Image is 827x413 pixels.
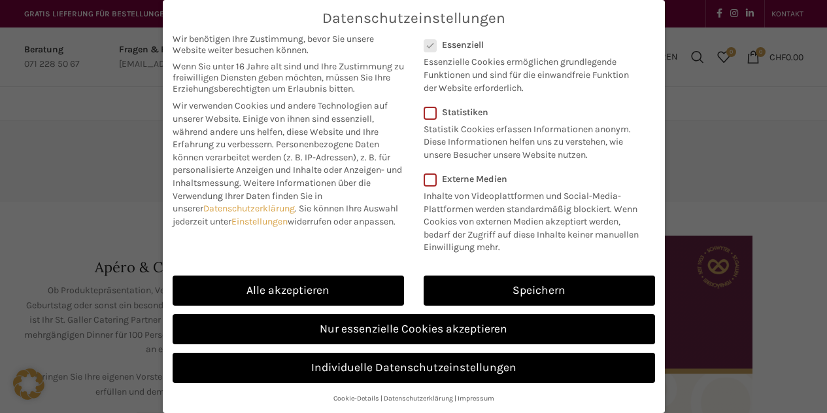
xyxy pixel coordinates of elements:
[173,314,655,344] a: Nur essenzielle Cookies akzeptieren
[173,139,402,189] span: Personenbezogene Daten können verarbeitet werden (z. B. IP-Adressen), z. B. für personalisierte A...
[458,394,494,403] a: Impressum
[203,203,295,214] a: Datenschutzerklärung
[424,39,638,50] label: Essenziell
[424,50,638,94] p: Essenzielle Cookies ermöglichen grundlegende Funktionen und sind für die einwandfreie Funktion de...
[424,276,655,306] a: Speichern
[173,33,404,56] span: Wir benötigen Ihre Zustimmung, bevor Sie unsere Website weiter besuchen können.
[173,100,388,150] span: Wir verwenden Cookies und andere Technologien auf unserer Website. Einige von ihnen sind essenzie...
[424,107,638,118] label: Statistiken
[424,118,638,162] p: Statistik Cookies erfassen Informationen anonym. Diese Informationen helfen uns zu verstehen, wie...
[173,61,404,94] span: Wenn Sie unter 16 Jahre alt sind und Ihre Zustimmung zu freiwilligen Diensten geben möchten, müss...
[231,216,288,227] a: Einstellungen
[173,276,404,306] a: Alle akzeptieren
[173,177,371,214] span: Weitere Informationen über die Verwendung Ihrer Daten finden Sie in unserer .
[173,203,398,227] span: Sie können Ihre Auswahl jederzeit unter widerrufen oder anpassen.
[384,394,453,403] a: Datenschutzerklärung
[333,394,379,403] a: Cookie-Details
[322,10,505,27] span: Datenschutzeinstellungen
[173,353,655,383] a: Individuelle Datenschutzeinstellungen
[424,185,647,254] p: Inhalte von Videoplattformen und Social-Media-Plattformen werden standardmäßig blockiert. Wenn Co...
[424,173,647,185] label: Externe Medien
